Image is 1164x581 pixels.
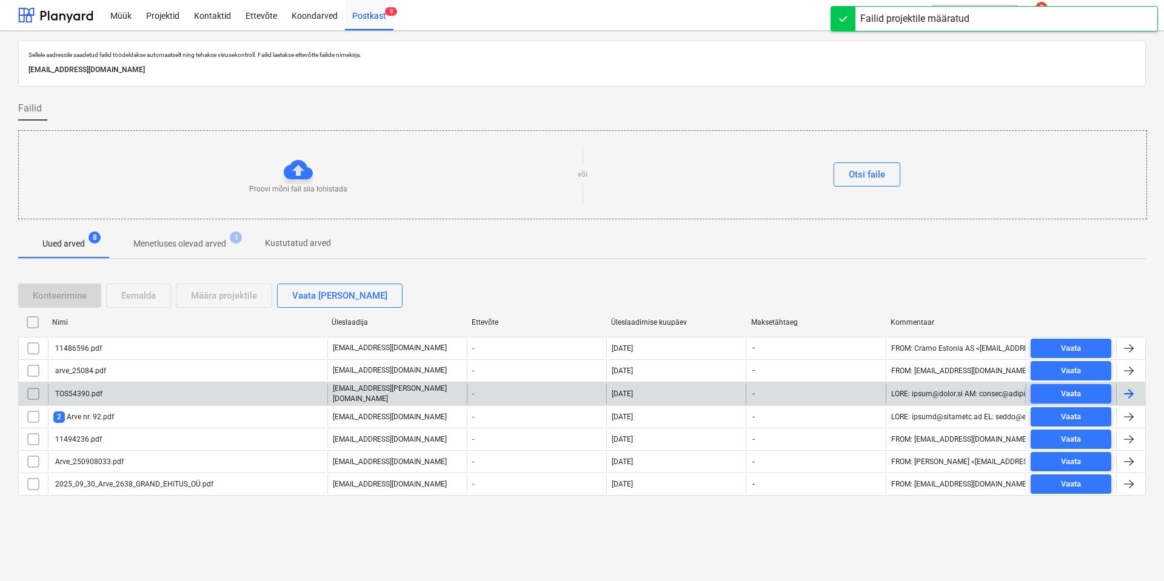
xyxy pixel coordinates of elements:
[333,457,447,467] p: [EMAIL_ADDRESS][DOMAIN_NAME]
[1061,410,1081,424] div: Vaata
[578,170,587,180] p: või
[612,480,633,488] div: [DATE]
[467,474,606,494] div: -
[467,339,606,358] div: -
[1031,361,1111,380] button: Vaata
[751,457,756,467] span: -
[1031,430,1111,449] button: Vaata
[751,343,756,353] span: -
[53,411,114,423] div: Arve nr. 92.pdf
[333,365,447,376] p: [EMAIL_ADDRESS][DOMAIN_NAME]
[18,101,42,116] span: Failid
[467,361,606,380] div: -
[467,407,606,427] div: -
[333,412,447,422] p: [EMAIL_ADDRESS][DOMAIN_NAME]
[265,237,331,250] p: Kustutatud arved
[612,390,633,398] div: [DATE]
[28,51,1136,59] p: Sellele aadressile saadetud failid töödeldakse automaatselt ning tehakse viirusekontroll. Failid ...
[333,479,447,490] p: [EMAIL_ADDRESS][DOMAIN_NAME]
[28,64,1136,76] p: [EMAIL_ADDRESS][DOMAIN_NAME]
[467,452,606,471] div: -
[751,412,756,422] span: -
[751,434,756,445] span: -
[751,365,756,376] span: -
[1031,339,1111,358] button: Vaata
[52,318,322,327] div: Nimi
[1061,455,1081,469] div: Vaata
[860,12,969,26] div: Failid projektile määratud
[1031,452,1111,471] button: Vaata
[1061,364,1081,378] div: Vaata
[89,231,101,244] span: 8
[333,343,447,353] p: [EMAIL_ADDRESS][DOMAIN_NAME]
[1061,387,1081,401] div: Vaata
[133,237,226,250] p: Menetluses olevad arved
[333,383,462,404] p: [EMAIL_ADDRESS][PERSON_NAME][DOMAIN_NAME]
[467,383,606,404] div: -
[1031,407,1111,427] button: Vaata
[53,390,102,398] div: TOS54390.pdf
[612,367,633,375] div: [DATE]
[53,367,106,375] div: arve_25084.pdf
[751,318,881,327] div: Maksetähtaeg
[53,344,102,353] div: 11486596.pdf
[612,344,633,353] div: [DATE]
[230,231,242,244] span: 1
[385,7,397,16] span: 9
[467,430,606,449] div: -
[612,413,633,421] div: [DATE]
[849,167,885,182] div: Otsi faile
[333,434,447,445] p: [EMAIL_ADDRESS][DOMAIN_NAME]
[1103,523,1164,581] iframe: Chat Widget
[53,480,213,488] div: 2025_09_30_Arve_2638_GRAND_EHITUS_OÜ.pdf
[612,457,633,466] div: [DATE]
[751,389,756,399] span: -
[292,288,387,304] div: Vaata [PERSON_NAME]
[42,237,85,250] p: Uued arved
[751,479,756,490] span: -
[834,162,900,187] button: Otsi faile
[1061,342,1081,356] div: Vaata
[53,411,65,423] span: 2
[18,130,1147,219] div: Proovi mõni fail siia lohistadavõiOtsi faile
[1031,384,1111,403] button: Vaata
[53,435,102,443] div: 11494236.pdf
[1061,477,1081,491] div: Vaata
[1031,474,1111,494] button: Vaata
[472,318,602,327] div: Ettevõte
[277,284,403,308] button: Vaata [PERSON_NAME]
[53,457,124,466] div: Arve_250908033.pdf
[891,318,1021,327] div: Kommentaar
[249,184,347,194] p: Proovi mõni fail siia lohistada
[1061,433,1081,447] div: Vaata
[611,318,741,327] div: Üleslaadimise kuupäev
[612,435,633,443] div: [DATE]
[332,318,462,327] div: Üleslaadija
